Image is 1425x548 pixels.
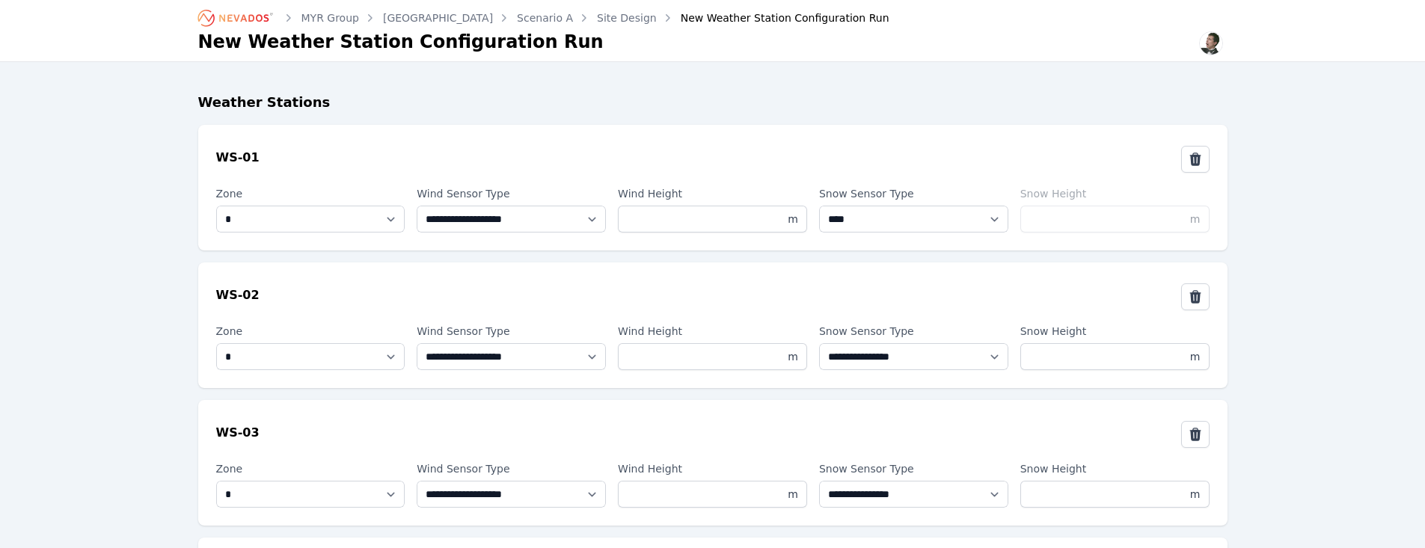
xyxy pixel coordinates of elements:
nav: Breadcrumb [198,6,889,30]
h3: WS-02 [216,286,260,304]
a: Scenario A [517,10,573,25]
a: MYR Group [301,10,359,25]
label: Snow Height [1020,460,1210,481]
a: Site Design [597,10,657,25]
h3: Weather Stations [198,92,1228,113]
label: Wind Sensor Type [417,185,606,203]
label: Zone [216,322,405,340]
div: New Weather Station Configuration Run [660,10,889,25]
label: Snow Sensor Type [819,185,1008,203]
label: Snow Height [1020,185,1210,206]
h1: New Weather Station Configuration Run [198,30,604,54]
label: Zone [216,185,405,203]
label: Wind Height [618,185,807,206]
label: Zone [216,460,405,478]
img: Alex Kushner [1199,31,1223,55]
label: Wind Sensor Type [417,460,606,478]
label: Snow Height [1020,322,1210,343]
label: Wind Height [618,460,807,481]
a: [GEOGRAPHIC_DATA] [383,10,493,25]
label: Snow Sensor Type [819,322,1008,340]
label: Wind Sensor Type [417,322,606,340]
label: Snow Sensor Type [819,460,1008,478]
h3: WS-01 [216,149,260,167]
h3: WS-03 [216,424,260,442]
label: Wind Height [618,322,807,343]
